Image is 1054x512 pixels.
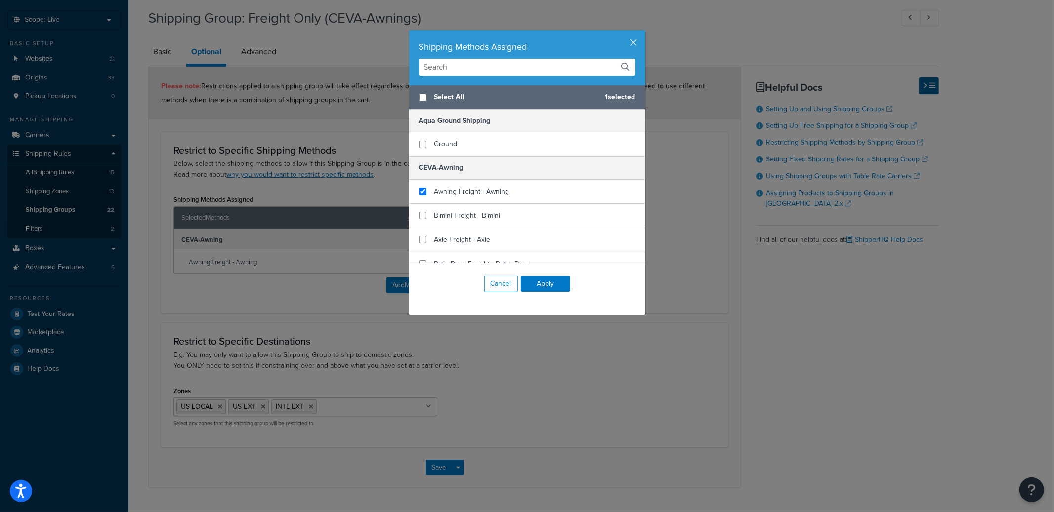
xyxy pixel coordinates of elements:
[434,90,597,104] span: Select All
[434,259,530,269] span: Patio Door Freight - Patio_Door
[419,40,635,54] div: Shipping Methods Assigned
[434,139,458,149] span: Ground
[434,210,501,221] span: Bimini Freight - Bimini
[434,235,491,245] span: Axle Freight - Axle
[409,156,645,179] h5: CEVA-Awning
[419,59,635,76] input: Search
[409,85,645,110] div: 1 selected
[521,276,570,292] button: Apply
[434,186,509,197] span: Awning Freight - Awning
[409,110,645,132] h5: Aqua Ground Shipping
[484,276,518,292] button: Cancel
